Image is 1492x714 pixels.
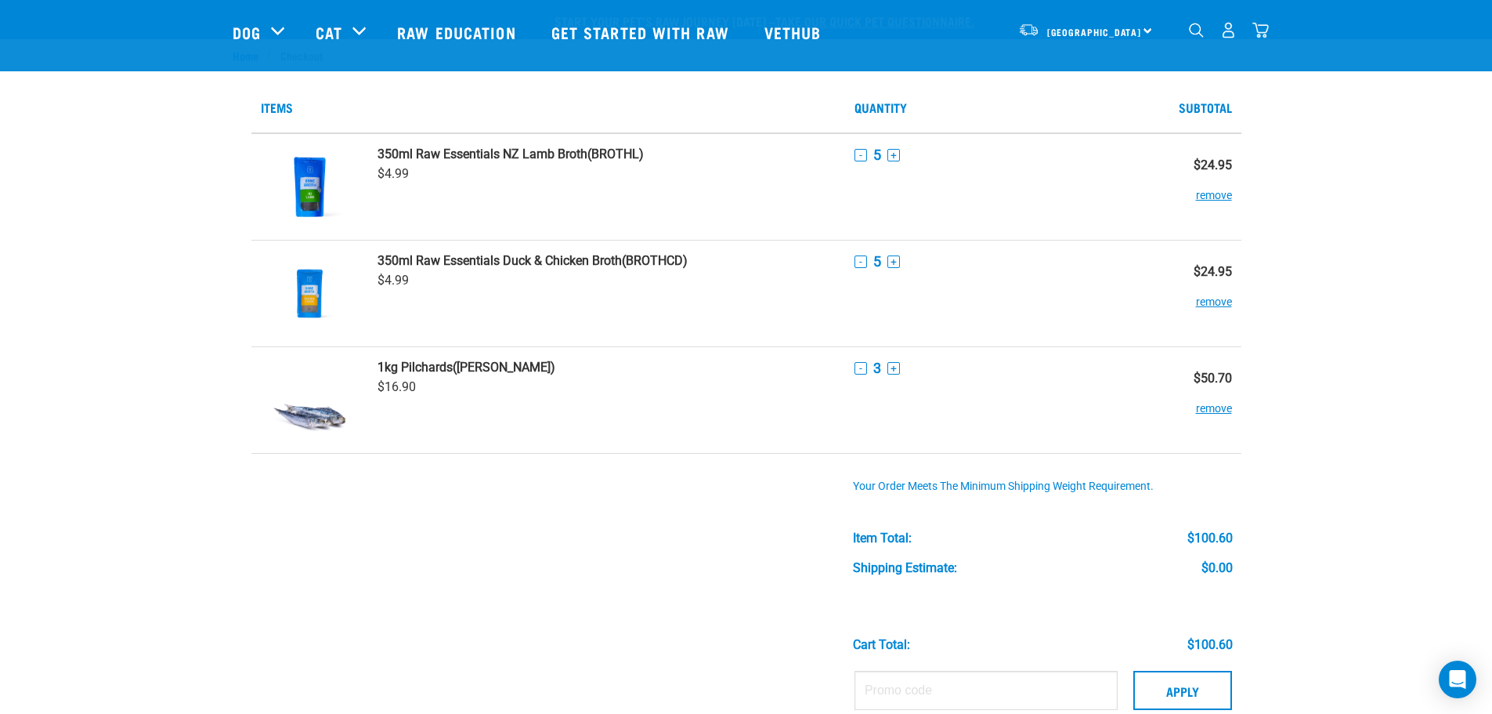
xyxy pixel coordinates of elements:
[1189,23,1204,38] img: home-icon-1@2x.png
[1220,22,1237,38] img: user.png
[536,1,749,63] a: Get started with Raw
[873,147,881,163] span: 5
[1187,531,1233,545] div: $100.60
[1133,671,1232,710] button: Apply
[1196,172,1232,203] button: remove
[1142,133,1241,241] td: $24.95
[378,147,836,161] a: 350ml Raw Essentials NZ Lamb Broth(BROTHL)
[854,671,1118,710] input: Promo code
[845,82,1142,133] th: Quantity
[378,166,409,181] span: $4.99
[378,253,622,268] strong: 350ml Raw Essentials Duck & Chicken Broth
[853,561,957,575] div: Shipping Estimate:
[381,1,535,63] a: Raw Education
[1201,561,1233,575] div: $0.00
[853,531,912,545] div: Item Total:
[873,253,881,270] span: 5
[269,253,350,334] img: Raw Essentials Duck & Chicken Broth
[1439,661,1476,698] div: Open Intercom Messenger
[316,20,342,44] a: Cat
[1047,29,1142,34] span: [GEOGRAPHIC_DATA]
[233,20,261,44] a: Dog
[269,360,350,440] img: Pilchards
[854,149,867,161] button: -
[378,273,409,288] span: $4.99
[854,256,867,268] button: -
[853,480,1233,493] div: Your order meets the minimum shipping weight requirement.
[1196,279,1232,310] button: remove
[1142,241,1241,347] td: $24.95
[887,256,900,268] button: +
[854,362,867,375] button: -
[251,82,845,133] th: Items
[749,1,841,63] a: Vethub
[378,253,836,268] a: 350ml Raw Essentials Duck & Chicken Broth(BROTHCD)
[378,360,453,375] strong: 1kg Pilchards
[873,360,881,376] span: 3
[887,149,900,161] button: +
[887,362,900,375] button: +
[269,147,350,227] img: Raw Essentials NZ Lamb Broth
[378,379,416,394] span: $16.90
[378,147,587,161] strong: 350ml Raw Essentials NZ Lamb Broth
[1142,82,1241,133] th: Subtotal
[1018,23,1039,37] img: van-moving.png
[1187,638,1233,652] div: $100.60
[1142,347,1241,454] td: $50.70
[853,638,910,652] div: Cart total:
[378,360,836,375] a: 1kg Pilchards([PERSON_NAME])
[1252,22,1269,38] img: home-icon@2x.png
[1196,386,1232,416] button: remove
